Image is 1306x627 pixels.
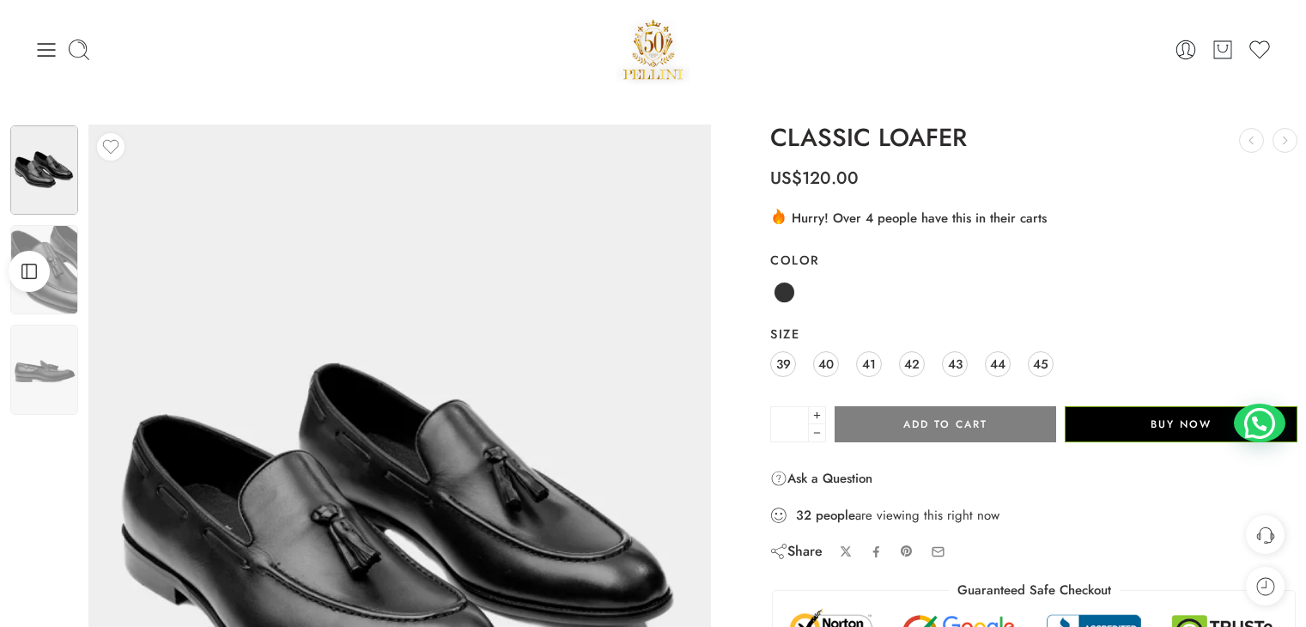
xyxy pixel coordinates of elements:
strong: people [816,507,855,524]
span: 44 [990,352,1005,375]
div: Share [770,542,823,561]
a: Pin on Pinterest [900,545,914,558]
img: Artboard 19 [10,325,78,414]
h1: CLASSIC LOAFER [770,125,1297,152]
span: 41 [862,352,876,375]
a: Share on Facebook [870,545,883,558]
span: 42 [904,352,920,375]
label: Color [770,252,1297,269]
a: 44 [985,351,1011,377]
span: 40 [818,352,834,375]
span: 43 [948,352,963,375]
a: Cart [1211,38,1235,62]
bdi: 120.00 [770,166,859,191]
button: Buy Now [1065,406,1297,442]
a: Share on X [840,545,853,558]
a: 43 [942,351,968,377]
a: Email to your friends [931,545,945,559]
a: 42 [899,351,925,377]
span: US$ [770,166,802,191]
a: 45 [1028,351,1054,377]
label: Size [770,326,1297,343]
a: Login / Register [1174,38,1198,62]
img: Pellini [617,13,690,86]
input: Product quantity [770,406,809,442]
legend: Guaranteed Safe Checkout [949,581,1120,600]
a: 40 [813,351,839,377]
strong: 32 [796,507,811,524]
a: Pellini - [617,13,690,86]
span: 45 [1033,352,1048,375]
button: Add to cart [835,406,1056,442]
div: Hurry! Over 4 people have this in their carts [770,207,1297,228]
a: 39 [770,351,796,377]
a: Wishlist [1248,38,1272,62]
img: Artboard 19 [10,225,78,314]
a: 41 [856,351,882,377]
div: are viewing this right now [770,506,1297,525]
img: Artboard 19 [10,125,78,215]
a: Ask a Question [770,468,872,489]
span: 39 [776,352,791,375]
div: Loading image [399,539,400,540]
